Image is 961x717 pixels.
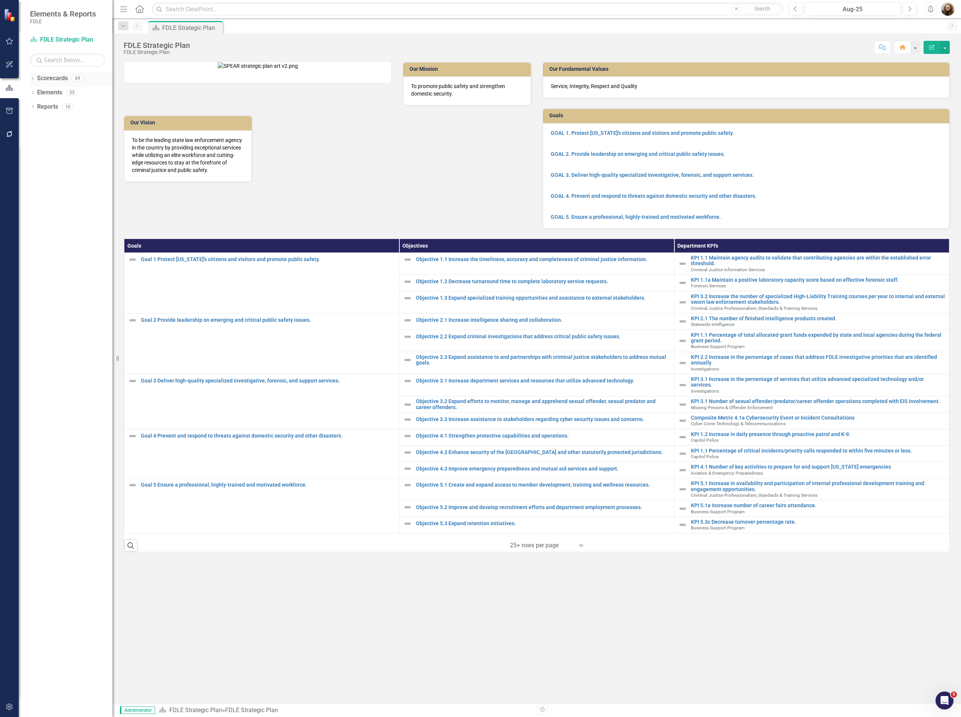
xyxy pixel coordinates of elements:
[674,291,949,313] td: Double-Click to Edit Right Click for Context Menu
[951,692,957,698] span: 5
[678,449,687,458] img: Not Defined
[551,172,754,178] a: GOAL 3. Deliver high-quality specialized investigative, forensic, and support services.
[399,478,674,500] td: Double-Click to Edit Right Click for Context Menu
[691,438,719,443] span: Capitol Police
[416,482,670,488] a: Objective 5.1 Create and expand access to member development, training and wellness resources.
[678,485,687,494] img: Not Defined
[403,294,412,303] img: Not Defined
[691,509,744,514] span: Business Support Program
[674,412,949,429] td: Double-Click to Edit Right Click for Context Menu
[691,432,945,437] a: KPI 1.2 Increase in daily presence through proactive patrol and K-9.
[678,416,687,425] img: Not Defined
[691,354,945,366] a: KPI 2.2 Increase in the percentage of cases that address FDLE investigative priorities that are i...
[124,429,399,478] td: Double-Click to Edit Right Click for Context Menu
[691,255,945,267] a: KPI 1.1 Maintain agency audits to validate that contributing agencies are within the established ...
[691,277,945,283] a: KPI 1.1a Maintain a positive laboratory capacity score based on effective forensic staff.
[403,415,412,424] img: Not Defined
[410,66,527,72] h3: Our Mission
[678,381,687,390] img: Not Defined
[403,277,412,286] img: Not Defined
[691,267,765,272] span: Criminal Justice Information Services
[62,103,74,110] div: 10
[691,376,945,388] a: KPI 3.1 Increase in the percentage of services that utilize advanced specialized technology and/o...
[403,356,412,364] img: Not Defined
[399,313,674,330] td: Double-Click to Edit Right Click for Context Menu
[551,151,725,157] a: GOAL 2. Provide leadership on emerging and critical public safety issues.
[159,706,531,715] div: »
[399,412,674,429] td: Double-Click to Edit Right Click for Context Menu
[805,2,901,16] button: Aug-25
[744,4,781,14] button: Search
[225,707,278,714] div: FDLE Strategic Plan
[416,466,670,472] a: Objective 4.3 Improve emergency preparedness and mutual aid services and support.
[416,505,670,510] a: Objective 5.2 Improve and develop recruitment efforts and department employment processes.
[399,275,674,291] td: Double-Click to Edit Right Click for Context Menu
[674,396,949,413] td: Double-Click to Edit Right Click for Context Menu
[691,344,744,349] span: Business Support Program
[403,376,412,385] img: Not Defined
[674,500,949,517] td: Double-Click to Edit Right Click for Context Menu
[549,113,946,118] h3: Goals
[691,366,719,372] span: Investigations
[691,421,786,426] span: Cyber Crime Technology & Telecommunications
[403,316,412,325] img: Not Defined
[416,317,670,323] a: Objective 2.1 Increase intelligence sharing and collaboration.
[403,481,412,490] img: Not Defined
[124,41,190,49] div: FDLE Strategic Plan
[691,306,818,311] span: Criminal Justice Professionalism, Standards & Training Services
[399,252,674,275] td: Double-Click to Edit Right Click for Context Menu
[674,462,949,478] td: Double-Click to Edit Right Click for Context Menu
[399,352,674,374] td: Double-Click to Edit Right Click for Context Menu
[399,445,674,462] td: Double-Click to Edit Right Click for Context Menu
[411,82,523,97] p: To promote public safety and strengthen domestic security.
[399,462,674,478] td: Double-Click to Edit Right Click for Context Menu
[399,374,674,396] td: Double-Click to Edit Right Click for Context Menu
[37,103,58,111] a: Reports
[403,332,412,341] img: Not Defined
[674,275,949,291] td: Double-Click to Edit Right Click for Context Menu
[120,707,155,714] span: Administrator
[72,75,84,82] div: 69
[399,396,674,413] td: Double-Click to Edit Right Click for Context Menu
[124,49,190,55] div: FDLE Strategic Plan
[416,433,670,439] a: Objective 4.1 Strengthen protective capabilities and operations.
[30,54,105,67] input: Search Below...
[678,278,687,287] img: Not Defined
[132,136,244,174] p: To be the leading state law enforcement agency in the country by providing exceptional services w...
[399,517,674,533] td: Double-Click to Edit Right Click for Context Menu
[674,330,949,352] td: Double-Click to Edit Right Click for Context Menu
[30,9,96,18] span: Elements & Reports
[416,399,670,410] a: Objective 3.2 Expand efforts to monitor, manage and apprehend sexual offender, sexual predator an...
[678,433,687,442] img: Not Defined
[403,432,412,441] img: Not Defined
[128,481,137,490] img: Not Defined
[37,88,62,97] a: Elements
[403,519,412,528] img: Not Defined
[678,504,687,513] img: Not Defined
[691,388,719,394] span: Investigations
[678,298,687,307] img: Not Defined
[674,517,949,533] td: Double-Click to Edit Right Click for Context Menu
[141,433,395,439] a: Goal 4 Prevent and respond to threats against domestic security and other disasters.
[691,464,945,470] a: KPI 4.1 Number of key activities to prepare for and support [US_STATE] emergencies
[691,283,726,288] span: Forensic Services
[549,66,946,72] h3: Our Fundamental Values
[403,400,412,409] img: Not Defined
[399,500,674,517] td: Double-Click to Edit Right Click for Context Menu
[678,400,687,409] img: Not Defined
[416,450,670,455] a: Objective 4.2 Enhance security of the [GEOGRAPHIC_DATA] and other statutorily protected jurisdict...
[141,317,395,323] a: Goal 2 Provide leadership on emerging and critical public safety issues.
[674,352,949,374] td: Double-Click to Edit Right Click for Context Menu
[678,466,687,475] img: Not Defined
[674,478,949,500] td: Double-Click to Edit Right Click for Context Menu
[941,2,955,16] img: Jennifer Siddoway
[128,432,137,441] img: Not Defined
[66,90,78,96] div: 35
[399,291,674,313] td: Double-Click to Edit Right Click for Context Menu
[128,255,137,264] img: Not Defined
[37,74,68,83] a: Scorecards
[691,294,945,305] a: KPI 3.2 Increase the number of specialized High-Liability Training courses per year to internal a...
[218,62,298,70] img: SPEAR strategic plan art v2.png
[141,257,395,262] a: Goal 1 Protect [US_STATE]'s citizens and visitors and promote public safety.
